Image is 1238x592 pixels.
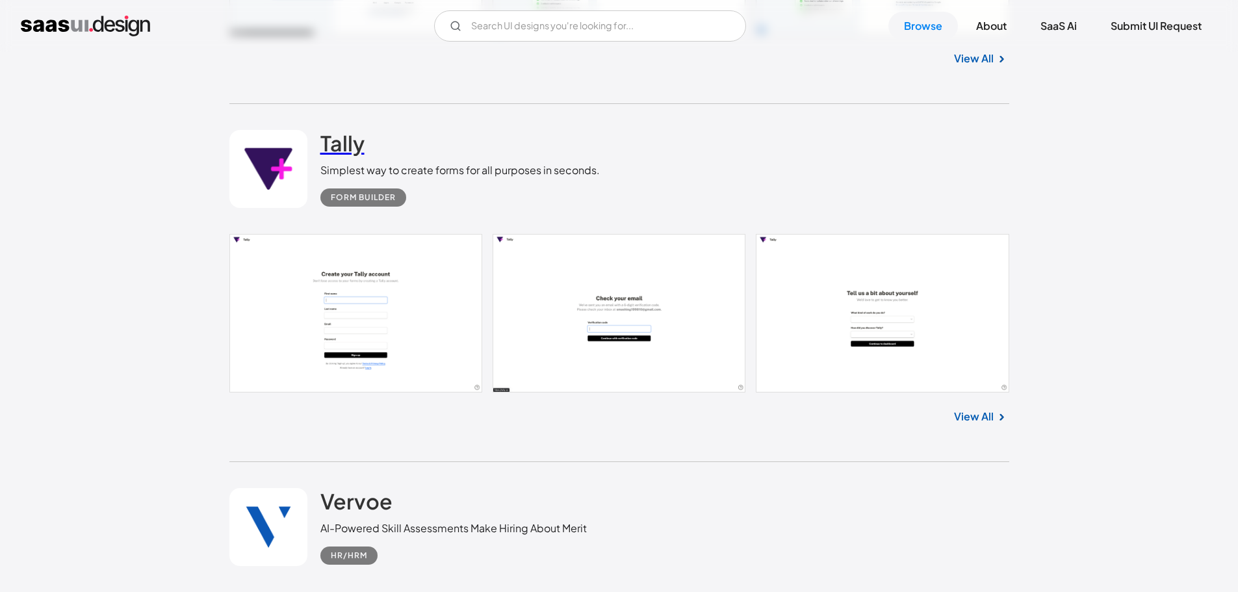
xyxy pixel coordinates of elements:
a: Tally [320,130,365,162]
a: About [961,12,1022,40]
h2: Vervoe [320,488,393,514]
a: home [21,16,150,36]
a: Submit UI Request [1095,12,1217,40]
input: Search UI designs you're looking for... [434,10,746,42]
h2: Tally [320,130,365,156]
a: SaaS Ai [1025,12,1092,40]
div: AI-Powered Skill Assessments Make Hiring About Merit [320,521,587,536]
a: View All [954,51,994,66]
a: View All [954,409,994,424]
div: Form Builder [331,190,396,205]
div: Simplest way to create forms for all purposes in seconds. [320,162,600,178]
form: Email Form [434,10,746,42]
a: Vervoe [320,488,393,521]
div: HR/HRM [331,548,367,563]
a: Browse [888,12,958,40]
